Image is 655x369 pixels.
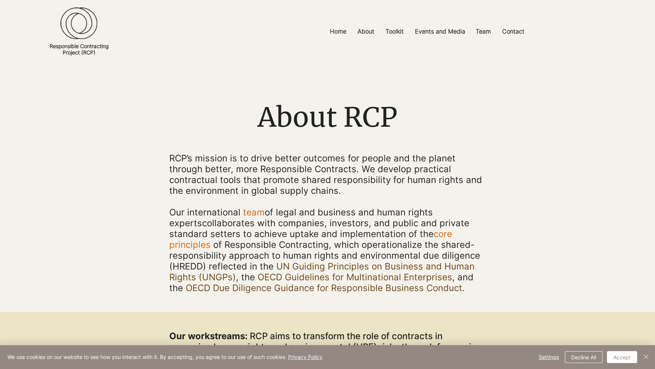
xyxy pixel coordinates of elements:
[186,283,462,293] a: OECD Due Diligence Guidance for Responsible Business Conduct
[409,23,470,40] a: Events and Media
[288,354,322,360] a: Privacy Policy
[236,272,255,283] span: , the
[326,23,350,40] p: Home
[472,23,495,40] p: Team
[642,352,651,361] img: Close
[169,153,482,196] span: RCP’s mission is to drive better outcomes for people and the planet through better, more Responsi...
[258,272,452,283] a: OECD Guidelines for Multinational Enterprises
[243,207,265,218] a: team
[354,23,378,40] p: About
[352,23,380,40] a: About
[169,261,475,283] a: UN Guiding Principles on Business and Human Rights (UNGPs)
[565,351,602,363] button: Decline All
[607,351,637,363] button: Accept
[169,228,452,250] a: core principles
[169,207,469,239] span: collaborates with companies, investors, and public and private standard setters to achieve uptake...
[498,23,528,40] p: Contact
[50,43,108,56] a: Responsible ContractingProject (RCP)
[169,331,476,363] span: RCP aims to transform the role of contracts in managing human rights and environmental (HRE) risk...
[238,23,616,40] nav: Site
[7,354,322,360] span: We use cookies on our website to see how you interact with it. By accepting, you agree to our use...
[169,331,248,341] span: Our workstreams:
[497,23,530,40] a: Contact
[642,351,651,363] button: Close
[169,272,473,293] span: , and the
[411,23,469,40] p: Events and Media
[470,23,497,40] a: Team
[324,23,352,40] a: Home
[169,207,433,228] a: of legal and business and human rights experts
[380,23,409,40] a: Toolkit
[382,23,407,40] p: Toolkit
[539,351,559,363] span: Settings
[169,239,480,272] span: of Responsible Contracting, which operationalize the shared-responsibility approach to human righ...
[258,100,397,134] span: About RCP
[169,207,240,218] span: Our international
[462,283,465,293] span: .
